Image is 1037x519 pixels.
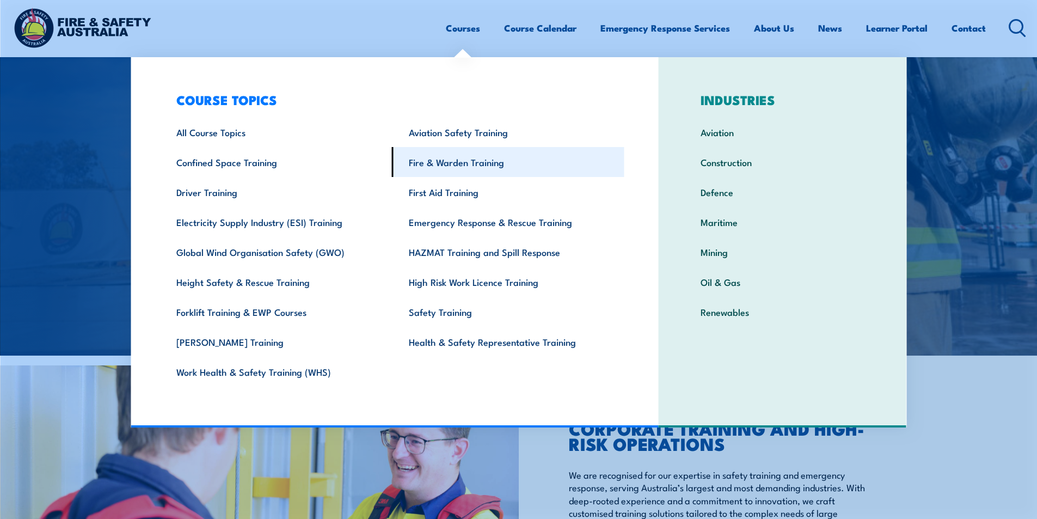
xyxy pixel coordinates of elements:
a: Renewables [684,297,881,327]
a: Emergency Response & Rescue Training [392,207,624,237]
a: Learner Portal [866,14,928,42]
a: Driver Training [159,177,392,207]
a: Health & Safety Representative Training [392,327,624,357]
a: News [818,14,842,42]
a: All Course Topics [159,117,392,147]
a: Safety Training [392,297,624,327]
a: Forklift Training & EWP Courses [159,297,392,327]
a: Defence [684,177,881,207]
a: Aviation Safety Training [392,117,624,147]
a: About Us [754,14,794,42]
a: Oil & Gas [684,267,881,297]
a: Work Health & Safety Training (WHS) [159,357,392,387]
a: Contact [952,14,986,42]
a: Construction [684,147,881,177]
a: Height Safety & Rescue Training [159,267,392,297]
a: Course Calendar [504,14,576,42]
a: Global Wind Organisation Safety (GWO) [159,237,392,267]
a: Electricity Supply Industry (ESI) Training [159,207,392,237]
a: [PERSON_NAME] Training [159,327,392,357]
a: Emergency Response Services [600,14,730,42]
h3: COURSE TOPICS [159,92,624,107]
h2: CORPORATE TRAINING AND HIGH-RISK OPERATIONS [569,405,867,451]
a: Confined Space Training [159,147,392,177]
a: Mining [684,237,881,267]
a: High Risk Work Licence Training [392,267,624,297]
a: Maritime [684,207,881,237]
a: HAZMAT Training and Spill Response [392,237,624,267]
a: First Aid Training [392,177,624,207]
a: Aviation [684,117,881,147]
a: Fire & Warden Training [392,147,624,177]
h3: INDUSTRIES [684,92,881,107]
a: Courses [446,14,480,42]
